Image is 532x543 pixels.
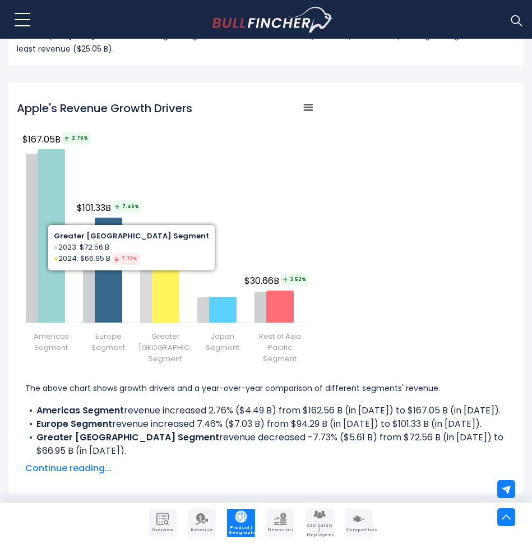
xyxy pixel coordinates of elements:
[188,509,216,537] a: Company Revenue
[138,331,192,365] span: Greater [GEOGRAPHIC_DATA] Segment
[306,509,334,537] a: Company Employees
[253,331,307,365] span: Rest of Asia Pacific Segment
[81,331,135,353] span: Europe Segment
[346,528,372,532] span: Competitors
[149,509,177,537] a: Company Overview
[36,404,124,417] b: Americas Segment
[134,236,200,250] span: $66.95B
[227,509,255,537] a: Company Product/Geography
[25,381,507,395] p: The above chart shows growth drivers and a year-over-year comparison of different segments' revenue.
[36,431,219,444] b: Greater [GEOGRAPHIC_DATA] Segment
[189,528,215,532] span: Revenue
[25,404,507,417] li: revenue increased 2.76% ($4.49 B) from $162.56 B (in [DATE]) to $167.05 B (in [DATE]).
[150,528,175,532] span: Overview
[281,274,308,286] span: 3.52%
[24,331,78,353] span: Americas Segment
[307,523,332,537] span: CEO Salary / Employees
[170,236,198,248] span: 7.73%
[25,462,507,475] span: Continue reading...
[267,528,293,532] span: Financials
[17,102,192,115] h2: Apple's Revenue Growth Drivers
[266,509,294,537] a: Company Financials
[36,417,112,430] b: Europe Segment
[196,331,249,353] span: Japan Segment
[228,526,254,535] span: Product / Geography
[345,509,373,537] a: Company Competitors
[113,201,141,213] span: 7.46%
[17,93,314,373] svg: Apple's Revenue Growth Drivers
[25,417,507,431] li: revenue increased 7.46% ($7.03 B) from $94.29 B (in [DATE]) to $101.33 B (in [DATE]).
[244,274,310,288] span: $30.66B
[17,29,515,56] p: In fiscal year [DATE], the Americas Segment generated the most revenue ($167.05 B), and the Japan...
[77,201,143,215] span: $101.33B
[22,132,92,146] span: $167.05B
[212,7,334,33] img: Bullfincher logo
[25,431,507,458] li: revenue decreased -7.73% ($5.61 B) from $72.56 B (in [DATE]) to $66.95 B (in [DATE]).
[62,132,90,144] span: 2.76%
[212,7,333,33] a: Go to homepage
